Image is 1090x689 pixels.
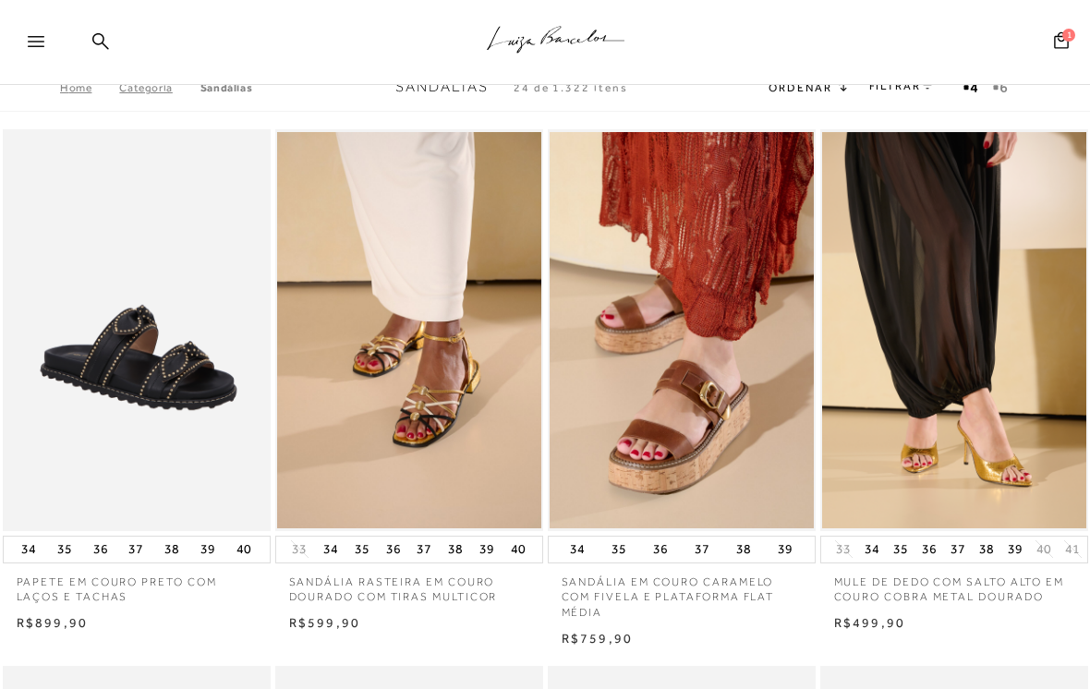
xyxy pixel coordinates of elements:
[275,563,543,606] a: SANDÁLIA RASTEIRA EM COURO DOURADO COM TIRAS MULTICOR
[1060,540,1085,558] button: 41
[550,132,814,528] a: SANDÁLIA EM COURO CARAMELO COM FIVELA E PLATAFORMA FLAT MÉDIA SANDÁLIA EM COURO CARAMELO COM FIVE...
[974,537,999,562] button: 38
[411,537,437,562] button: 37
[648,537,673,562] button: 36
[395,79,489,95] span: Sandálias
[945,537,971,562] button: 37
[564,537,590,562] button: 34
[822,132,1086,528] a: MULE DE DEDO COM SALTO ALTO EM COURO COBRA METAL DOURADO MULE DE DEDO COM SALTO ALTO EM COURO COB...
[987,76,1013,100] button: gridText6Desc
[474,537,500,562] button: 39
[834,615,906,630] span: R$499,90
[505,537,531,562] button: 40
[5,132,269,528] img: PAPETE EM COURO PRETO COM LAÇOS E TACHAS
[381,537,406,562] button: 36
[5,132,269,528] a: PAPETE EM COURO PRETO COM LAÇOS E TACHAS PAPETE EM COURO PRETO COM LAÇOS E TACHAS
[123,537,149,562] button: 37
[772,537,798,562] button: 39
[1048,30,1074,55] button: 1
[200,81,252,94] a: Sandálias
[231,537,257,562] button: 40
[17,615,89,630] span: R$899,90
[52,537,78,562] button: 35
[442,537,468,562] button: 38
[60,81,119,94] a: Home
[888,537,914,562] button: 35
[689,537,715,562] button: 37
[195,537,221,562] button: 39
[731,537,757,562] button: 38
[318,537,344,562] button: 34
[830,540,856,558] button: 33
[822,132,1086,528] img: MULE DE DEDO COM SALTO ALTO EM COURO COBRA METAL DOURADO
[958,76,984,100] button: Mostrar 4 produtos por linha
[916,537,942,562] button: 36
[119,81,200,94] a: Categoria
[277,132,541,528] a: SANDÁLIA RASTEIRA EM COURO DOURADO COM TIRAS MULTICOR SANDÁLIA RASTEIRA EM COURO DOURADO COM TIRA...
[769,81,831,94] span: Ordenar
[16,537,42,562] button: 34
[289,615,361,630] span: R$599,90
[1062,29,1075,42] span: 1
[1031,540,1057,558] button: 40
[550,132,814,528] img: SANDÁLIA EM COURO CARAMELO COM FIVELA E PLATAFORMA FLAT MÉDIA
[3,563,271,606] a: PAPETE EM COURO PRETO COM LAÇOS E TACHAS
[159,537,185,562] button: 38
[548,563,816,621] a: SANDÁLIA EM COURO CARAMELO COM FIVELA E PLATAFORMA FLAT MÉDIA
[1002,537,1028,562] button: 39
[514,81,628,94] span: 24 de 1.322 itens
[869,79,934,92] a: FILTRAR
[606,537,632,562] button: 35
[820,563,1088,606] a: MULE DE DEDO COM SALTO ALTO EM COURO COBRA METAL DOURADO
[277,132,541,528] img: SANDÁLIA RASTEIRA EM COURO DOURADO COM TIRAS MULTICOR
[286,540,312,558] button: 33
[88,537,114,562] button: 36
[349,537,375,562] button: 35
[859,537,885,562] button: 34
[562,631,634,646] span: R$759,90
